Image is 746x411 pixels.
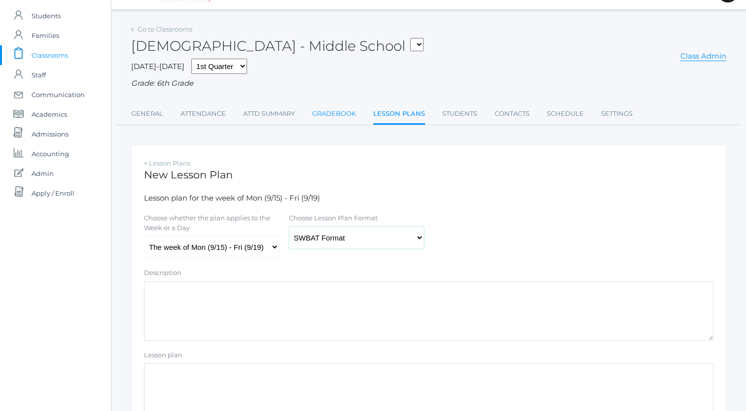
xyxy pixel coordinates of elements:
[32,45,68,65] span: Classrooms
[32,26,59,45] span: Families
[32,183,74,203] span: Apply / Enroll
[243,104,295,124] a: Attd Summary
[373,104,425,125] a: Lesson Plans
[131,38,424,54] h2: [DEMOGRAPHIC_DATA] - Middle School
[131,62,184,71] span: [DATE]-[DATE]
[32,104,67,124] span: Academics
[144,169,713,180] h1: New Lesson Plan
[144,213,278,233] label: Choose whether the plan applies to the Week or a Day
[180,104,226,124] a: Attendance
[138,25,192,33] a: Go to Classrooms
[312,104,356,124] a: Gradebook
[547,104,584,124] a: Schedule
[680,51,726,61] a: Class Admin
[131,78,726,89] div: Grade: 6th Grade
[32,124,69,144] span: Admissions
[32,144,69,164] span: Accounting
[32,65,46,85] span: Staff
[32,6,61,26] span: Students
[144,193,320,203] span: Lesson plan for the week of Mon (9/15) - Fri (9/19)
[144,268,181,278] label: Description
[144,350,182,360] label: Lesson plan
[442,104,477,124] a: Students
[144,159,190,167] a: < Lesson Plans
[601,104,633,124] a: Settings
[289,213,378,223] label: Choose Lesson Plan Format
[495,104,530,124] a: Contacts
[32,85,85,104] span: Communication
[131,104,163,124] a: General
[32,164,54,183] span: Admin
